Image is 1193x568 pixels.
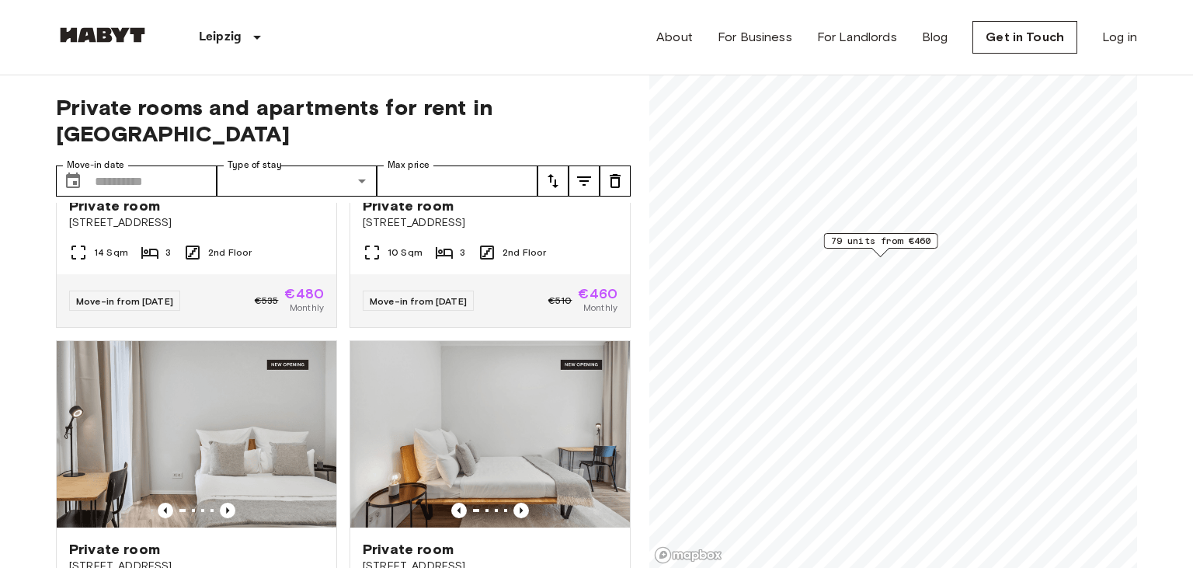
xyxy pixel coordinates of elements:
span: €460 [578,287,617,301]
button: Previous image [158,503,173,518]
button: tune [600,166,631,197]
span: 3 [460,246,465,260]
a: For Landlords [817,28,897,47]
button: Choose date [57,166,89,197]
span: €510 [548,294,572,308]
span: 14 Sqm [94,246,128,260]
label: Move-in date [67,159,124,172]
span: Monthly [290,301,324,315]
label: Max price [388,159,430,172]
button: Previous image [220,503,235,518]
span: Private room [363,197,454,215]
a: Get in Touch [972,21,1077,54]
span: Move-in from [DATE] [76,295,173,307]
span: 2nd Floor [208,246,252,260]
p: Leipzig [199,28,242,47]
button: tune [569,166,600,197]
a: About [656,28,693,47]
img: Habyt [56,27,149,43]
button: Previous image [513,503,529,518]
span: Private room [363,540,454,559]
span: [STREET_ADDRESS] [363,215,617,231]
span: Monthly [583,301,617,315]
span: 10 Sqm [388,246,423,260]
span: Private room [69,540,160,559]
span: Move-in from [DATE] [370,295,467,307]
a: For Business [718,28,792,47]
span: 2nd Floor [503,246,546,260]
button: tune [537,166,569,197]
div: Map marker [824,233,938,257]
img: Marketing picture of unit DE-13-001-207-003 [350,341,630,528]
span: Private rooms and apartments for rent in [GEOGRAPHIC_DATA] [56,94,631,147]
a: Log in [1102,28,1137,47]
span: 3 [165,246,171,260]
img: Marketing picture of unit DE-13-001-206-002 [57,341,336,528]
span: 79 units from €460 [831,234,931,248]
span: [STREET_ADDRESS] [69,215,324,231]
a: Blog [922,28,948,47]
span: Private room [69,197,160,215]
button: Previous image [451,503,467,518]
span: €480 [284,287,324,301]
span: €535 [255,294,279,308]
a: Mapbox logo [654,546,722,564]
label: Type of stay [228,159,282,172]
